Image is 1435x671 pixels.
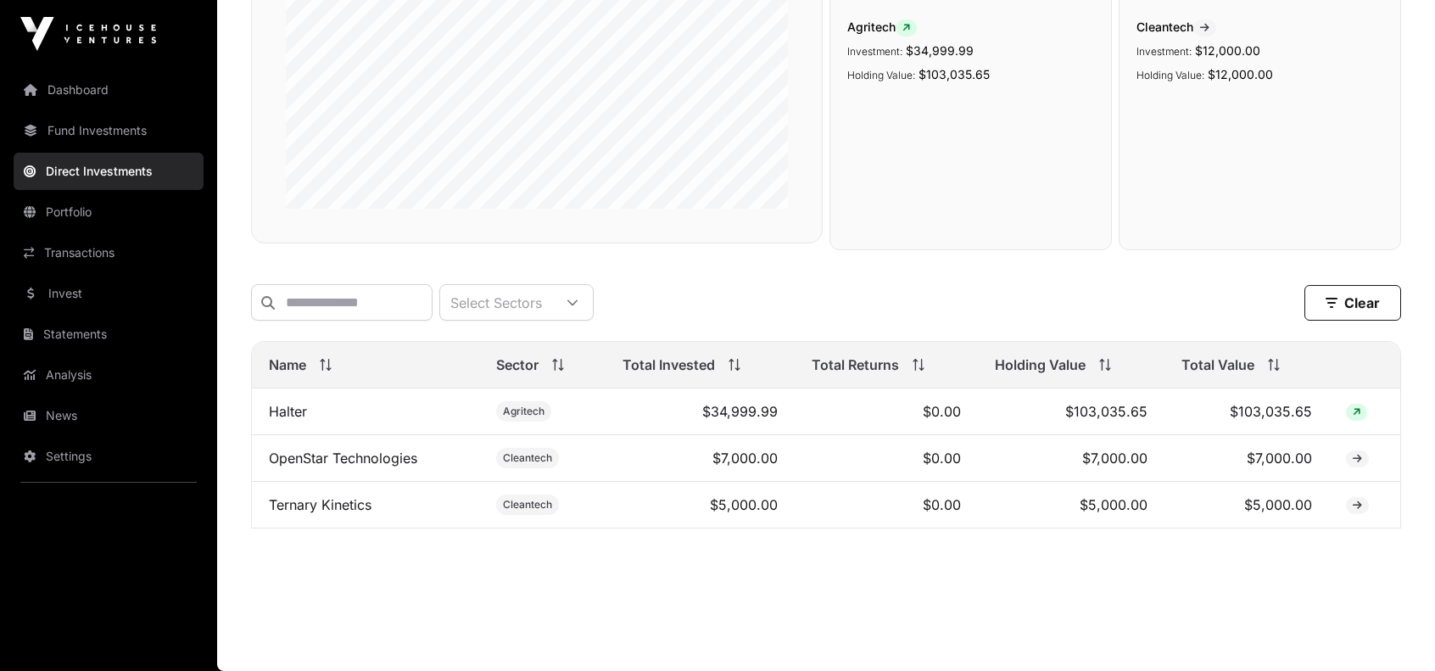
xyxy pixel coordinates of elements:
a: Portfolio [14,193,204,231]
img: Icehouse Ventures Logo [20,17,156,51]
a: Analysis [14,356,204,394]
a: News [14,397,204,434]
button: Clear [1304,285,1401,321]
a: Invest [14,275,204,312]
a: Halter [269,403,307,420]
span: Holding Value: [847,69,915,81]
span: $103,035.65 [919,67,990,81]
td: $0.00 [795,482,977,528]
td: $5,000.00 [606,482,795,528]
td: $5,000.00 [978,482,1164,528]
span: Cleantech [503,451,552,465]
span: Holding Value [995,355,1086,375]
td: $34,999.99 [606,389,795,435]
span: Investment: [847,45,902,58]
a: Settings [14,438,204,475]
td: $103,035.65 [1164,389,1329,435]
a: Dashboard [14,71,204,109]
a: Transactions [14,234,204,271]
span: Agritech [847,19,1094,36]
span: $34,999.99 [906,43,974,58]
td: $7,000.00 [1164,435,1329,482]
td: $103,035.65 [978,389,1164,435]
div: Select Sectors [440,285,552,320]
a: Fund Investments [14,112,204,149]
span: $12,000.00 [1195,43,1260,58]
span: Investment: [1136,45,1192,58]
span: Name [269,355,306,375]
td: $7,000.00 [606,435,795,482]
span: $12,000.00 [1208,67,1273,81]
span: Agritech [503,405,544,418]
td: $0.00 [795,389,977,435]
a: OpenStar Technologies [269,450,417,467]
span: Total Invested [623,355,715,375]
span: Holding Value: [1136,69,1204,81]
a: Statements [14,316,204,353]
span: Cleantech [503,498,552,512]
span: Total Returns [812,355,899,375]
td: $7,000.00 [978,435,1164,482]
td: $0.00 [795,435,977,482]
span: Cleantech [1136,19,1383,36]
iframe: Chat Widget [1350,590,1435,671]
span: Sector [496,355,539,375]
span: Total Value [1181,355,1254,375]
a: Direct Investments [14,153,204,190]
td: $5,000.00 [1164,482,1329,528]
a: Ternary Kinetics [269,496,371,513]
